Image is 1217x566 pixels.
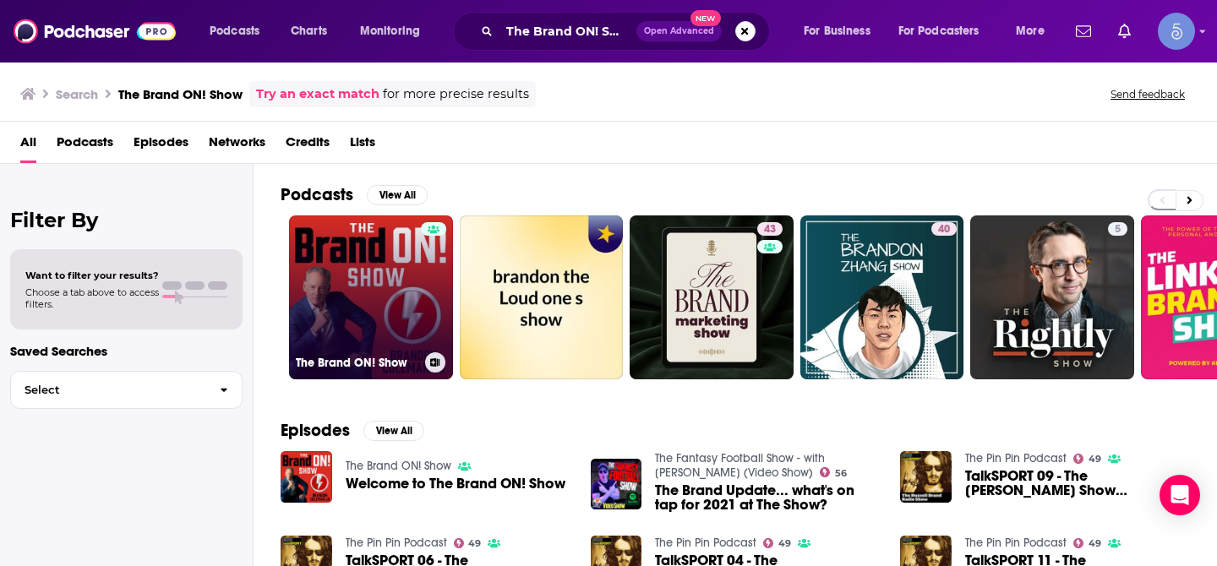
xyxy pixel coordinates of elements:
span: 49 [1089,455,1101,463]
a: 40 [931,222,957,236]
p: Saved Searches [10,343,243,359]
span: Podcasts [210,19,259,43]
a: 49 [1073,454,1101,464]
span: 49 [468,540,481,547]
button: open menu [348,18,442,45]
a: 5 [1108,222,1127,236]
a: 40 [800,215,964,379]
a: 49 [454,538,482,548]
a: All [20,128,36,163]
span: For Business [804,19,870,43]
span: 56 [835,470,847,477]
h2: Podcasts [281,184,353,205]
span: Choose a tab above to access filters. [25,286,159,310]
button: Open AdvancedNew [636,21,722,41]
a: 43 [630,215,794,379]
img: The Brand Update... what's on tap for 2021 at The Show? [591,459,642,510]
img: User Profile [1158,13,1195,50]
a: Show notifications dropdown [1069,17,1098,46]
span: New [690,10,721,26]
span: Open Advanced [644,27,714,35]
h2: Filter By [10,208,243,232]
h3: Search [56,86,98,102]
button: open menu [1004,18,1066,45]
span: 49 [1089,540,1101,547]
button: Show profile menu [1158,13,1195,50]
span: Monitoring [360,19,420,43]
a: TalkSPORT 09 - The Russell Brand Show Manchester, On Stage (2010) [965,469,1190,498]
span: Charts [291,19,327,43]
button: Send feedback [1105,87,1190,101]
span: 5 [1115,221,1121,238]
a: Welcome to The Brand ON! Show [346,476,565,491]
a: The Fantasy Football Show - with Smitty (Video Show) [655,451,825,480]
h2: Episodes [281,420,350,441]
span: Select [11,384,206,395]
button: View All [363,421,424,441]
a: 43 [757,222,783,236]
a: The Brand ON! Show [346,459,451,473]
img: Podchaser - Follow, Share and Rate Podcasts [14,15,176,47]
button: Select [10,371,243,409]
span: Want to filter your results? [25,269,159,281]
button: open menu [198,18,281,45]
a: 5 [970,215,1134,379]
span: For Podcasters [898,19,980,43]
div: Open Intercom Messenger [1160,475,1200,515]
a: PodcastsView All [281,184,428,205]
h3: The Brand ON! Show [296,356,418,370]
a: Show notifications dropdown [1111,17,1138,46]
div: Search podcasts, credits, & more... [469,12,786,51]
span: 49 [778,540,791,547]
span: 43 [764,221,776,238]
a: The Brand ON! Show [289,215,453,379]
a: 49 [763,538,791,548]
a: Lists [350,128,375,163]
a: Episodes [134,128,188,163]
img: Welcome to The Brand ON! Show [281,451,332,503]
a: The Pin Pin Podcast [655,536,756,550]
button: open menu [887,18,1004,45]
a: Try an exact match [256,84,379,104]
span: Logged in as Spiral5-G1 [1158,13,1195,50]
input: Search podcasts, credits, & more... [499,18,636,45]
a: Podcasts [57,128,113,163]
a: The Pin Pin Podcast [346,536,447,550]
h3: The Brand ON! Show [118,86,243,102]
a: EpisodesView All [281,420,424,441]
a: 56 [820,467,847,477]
button: open menu [792,18,892,45]
span: 40 [938,221,950,238]
a: The Pin Pin Podcast [965,451,1067,465]
span: More [1016,19,1045,43]
span: for more precise results [383,84,529,104]
a: Networks [209,128,265,163]
a: Charts [280,18,337,45]
button: View All [367,185,428,205]
a: The Pin Pin Podcast [965,536,1067,550]
a: Credits [286,128,330,163]
a: The Brand Update... what's on tap for 2021 at The Show? [655,483,880,512]
img: TalkSPORT 09 - The Russell Brand Show Manchester, On Stage (2010) [900,451,952,503]
span: TalkSPORT 09 - The [PERSON_NAME] Show Manchester, On Stage (2010) [965,469,1190,498]
a: 49 [1073,538,1101,548]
